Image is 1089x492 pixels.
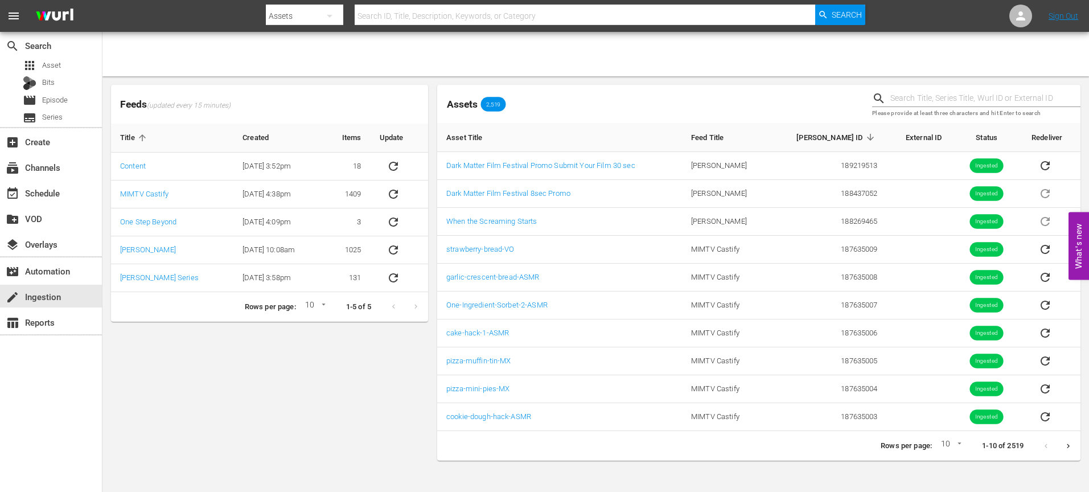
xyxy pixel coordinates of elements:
span: Ingested [970,385,1004,393]
span: Ingested [970,162,1004,170]
td: 187635006 [769,319,886,347]
td: 18 [323,153,370,181]
a: One Step Beyond [120,218,176,226]
td: 187635009 [769,236,886,264]
p: 1-10 of 2519 [982,441,1024,452]
table: sticky table [437,123,1080,431]
a: Sign Out [1049,11,1078,20]
td: MIMTV Castify [682,347,769,375]
span: Asset is in future lineups. Remove all episodes that contain this asset before redelivering [1032,216,1059,225]
th: External ID [887,123,951,152]
span: Episode [23,93,36,107]
td: 187635007 [769,292,886,319]
td: 188269465 [769,208,886,236]
span: menu [7,9,20,23]
td: 3 [323,208,370,236]
td: MIMTV Castify [682,403,769,431]
a: Content [120,162,146,170]
span: Schedule [6,187,19,200]
a: MIMTV Castify [120,190,169,198]
th: Status [951,123,1022,152]
span: Asset [42,60,61,71]
input: Search Title, Series Title, Wurl ID or External ID [890,90,1080,107]
span: (updated every 15 minutes) [147,101,231,110]
a: garlic-crescent-bread-ASMR [446,273,540,281]
td: 188437052 [769,180,886,208]
th: Update [371,124,428,153]
span: Created [243,133,283,143]
td: [DATE] 3:52pm [233,153,323,181]
a: [PERSON_NAME] [120,245,176,254]
a: strawberry-bread-VO [446,245,515,253]
div: 10 [936,437,964,454]
td: [PERSON_NAME] [682,208,769,236]
div: Bits [23,76,36,90]
table: sticky table [111,124,428,292]
span: Ingested [970,190,1004,198]
p: Please provide at least three characters and hit Enter to search [872,109,1080,118]
span: Bits [42,77,55,88]
a: Dark Matter Film Festival 8sec Promo [446,189,570,198]
a: When the Screaming Starts [446,217,537,225]
span: Feeds [111,95,428,114]
img: ans4CAIJ8jUAAAAAAAAAAAAAAAAAAAAAAAAgQb4GAAAAAAAAAAAAAAAAAAAAAAAAJMjXAAAAAAAAAAAAAAAAAAAAAAAAgAT5G... [27,3,82,30]
td: [PERSON_NAME] [682,152,769,180]
span: Search [6,39,19,53]
a: pizza-muffin-tin-MX [446,356,511,365]
a: Dark Matter Film Festival Promo Submit Your Film 30 sec [446,161,635,170]
span: Automation [6,265,19,278]
a: cookie-dough-hack-ASMR [446,412,531,421]
span: Create [6,136,19,149]
span: Ingested [970,329,1004,338]
td: 187635008 [769,264,886,292]
td: 1025 [323,236,370,264]
td: MIMTV Castify [682,236,769,264]
span: [PERSON_NAME] ID [796,132,877,142]
td: 131 [323,264,370,292]
td: [DATE] 4:38pm [233,181,323,208]
a: One-Ingredient-Sorbet-2-ASMR [446,301,548,309]
span: Asset is in future lineups. Remove all episodes that contain this asset before redelivering [1032,188,1059,197]
span: Asset [23,59,36,72]
th: Items [323,124,370,153]
span: Ingested [970,413,1004,421]
span: Ingested [970,218,1004,226]
span: Channels [6,161,19,175]
a: cake-hack-1-ASMR [446,329,509,337]
td: 1409 [323,181,370,208]
td: [DATE] 4:09pm [233,208,323,236]
td: MIMTV Castify [682,264,769,292]
a: [PERSON_NAME] Series [120,273,199,282]
td: 187635005 [769,347,886,375]
span: VOD [6,212,19,226]
button: Search [815,5,865,25]
span: Episode [42,95,68,106]
span: Assets [447,99,478,110]
span: Overlays [6,238,19,252]
div: 10 [301,298,328,315]
p: 1-5 of 5 [346,302,371,313]
span: 2,519 [481,101,506,108]
span: Reports [6,316,19,330]
td: MIMTV Castify [682,375,769,403]
span: Title [120,133,150,143]
span: Ingested [970,273,1004,282]
a: pizza-mini-pies-MX [446,384,510,393]
td: 187635003 [769,403,886,431]
span: Series [23,111,36,125]
td: [DATE] 10:08am [233,236,323,264]
span: Series [42,112,63,123]
td: [PERSON_NAME] [682,180,769,208]
td: MIMTV Castify [682,292,769,319]
span: Ingested [970,357,1004,366]
p: Rows per page: [245,302,296,313]
td: [DATE] 3:58pm [233,264,323,292]
span: Search [832,5,862,25]
span: Ingested [970,301,1004,310]
span: Ingestion [6,290,19,304]
td: 189219513 [769,152,886,180]
td: 187635004 [769,375,886,403]
td: MIMTV Castify [682,319,769,347]
span: Ingested [970,245,1004,254]
span: Asset Title [446,132,498,142]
